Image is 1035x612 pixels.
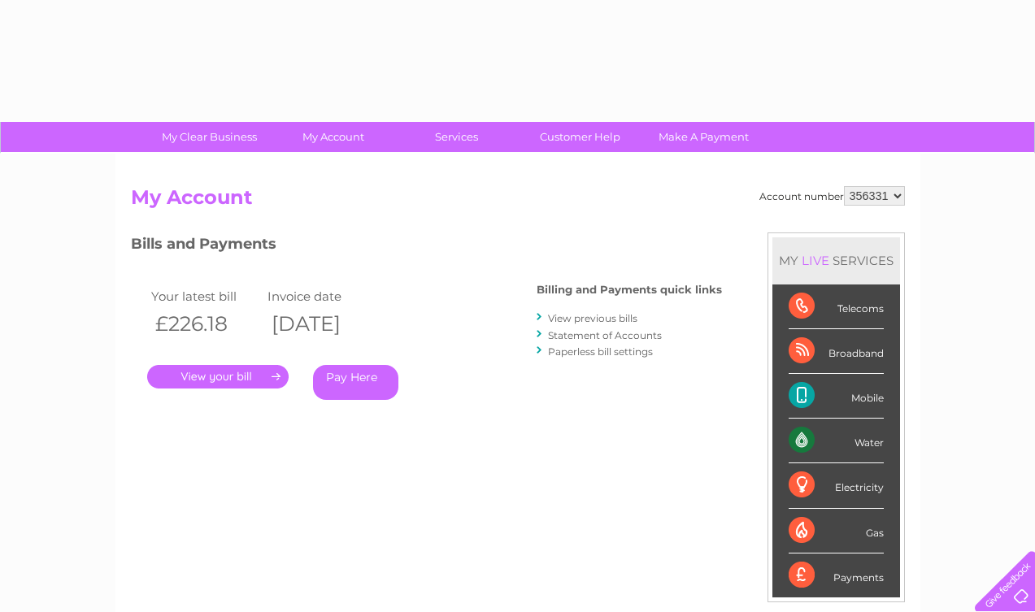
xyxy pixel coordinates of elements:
[147,285,264,307] td: Your latest bill
[313,365,398,400] a: Pay Here
[637,122,771,152] a: Make A Payment
[789,284,884,329] div: Telecoms
[789,419,884,463] div: Water
[147,365,289,388] a: .
[537,284,722,296] h4: Billing and Payments quick links
[789,509,884,553] div: Gas
[266,122,400,152] a: My Account
[389,122,524,152] a: Services
[798,253,833,268] div: LIVE
[789,463,884,508] div: Electricity
[759,186,905,206] div: Account number
[147,307,264,341] th: £226.18
[548,329,662,341] a: Statement of Accounts
[131,232,722,261] h3: Bills and Payments
[263,307,381,341] th: [DATE]
[513,122,647,152] a: Customer Help
[772,237,900,284] div: MY SERVICES
[789,553,884,597] div: Payments
[548,312,637,324] a: View previous bills
[789,329,884,374] div: Broadband
[142,122,276,152] a: My Clear Business
[131,186,905,217] h2: My Account
[789,374,884,419] div: Mobile
[263,285,381,307] td: Invoice date
[548,345,653,358] a: Paperless bill settings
